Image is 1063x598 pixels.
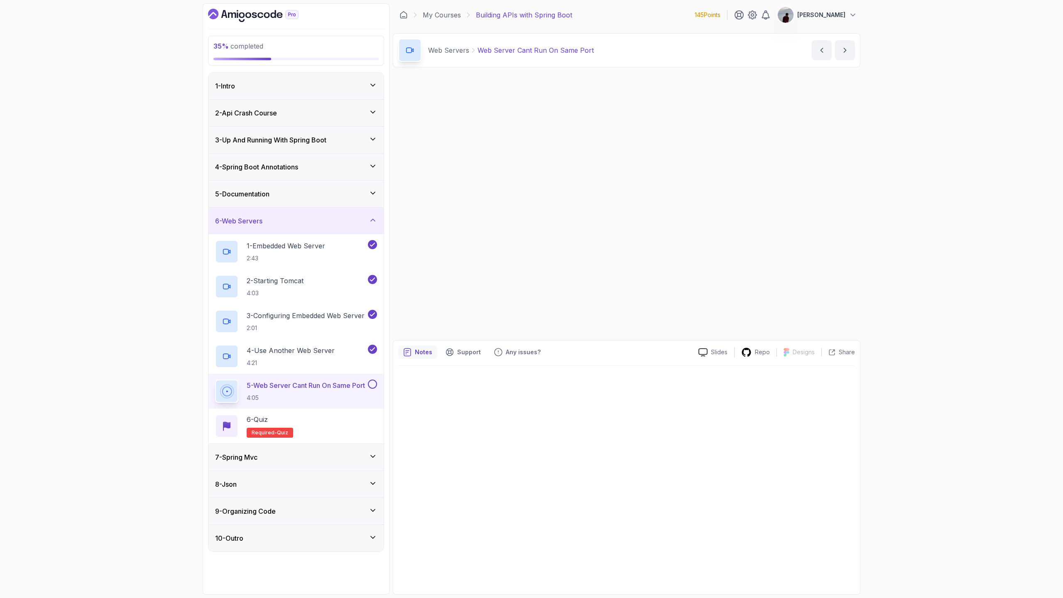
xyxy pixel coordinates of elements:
button: 10-Outro [208,525,384,551]
p: 4 - Use Another Web Server [247,346,335,355]
p: 4:03 [247,289,304,297]
h3: 3 - Up And Running With Spring Boot [215,135,326,145]
button: 3-Up And Running With Spring Boot [208,127,384,153]
span: 35 % [213,42,229,50]
button: Share [821,348,855,356]
p: Building APIs with Spring Boot [476,10,572,20]
p: Web Servers [428,45,469,55]
h3: 4 - Spring Boot Annotations [215,162,298,172]
p: Notes [415,348,432,356]
button: 9-Organizing Code [208,498,384,524]
p: Any issues? [506,348,541,356]
button: 5-Documentation [208,181,384,207]
p: 145 Points [695,11,720,19]
button: next content [835,40,855,60]
p: 1 - Embedded Web Server [247,241,325,251]
button: Feedback button [489,346,546,359]
p: 6 - Quiz [247,414,268,424]
button: 6-QuizRequired-quiz [215,414,377,438]
a: My Courses [423,10,461,20]
span: quiz [277,429,288,436]
p: 5 - Web Server Cant Run On Same Port [247,380,365,390]
p: 4:05 [247,394,365,402]
p: Share [839,348,855,356]
h3: 6 - Web Servers [215,216,262,226]
p: Repo [755,348,770,356]
p: 2:01 [247,324,365,332]
button: 2-Starting Tomcat4:03 [215,275,377,298]
button: 2-Api Crash Course [208,100,384,126]
p: Slides [711,348,727,356]
button: previous content [812,40,832,60]
h3: 5 - Documentation [215,189,269,199]
h3: 2 - Api Crash Course [215,108,277,118]
button: 8-Json [208,471,384,498]
p: 2:43 [247,254,325,262]
a: Repo [735,347,776,358]
button: 3-Configuring Embedded Web Server2:01 [215,310,377,333]
button: 7-Spring Mvc [208,444,384,471]
a: Dashboard [399,11,408,19]
img: user profile image [778,7,794,23]
button: 1-Embedded Web Server2:43 [215,240,377,263]
a: Dashboard [208,9,318,22]
p: 4:21 [247,359,335,367]
button: user profile image[PERSON_NAME] [777,7,857,23]
p: [PERSON_NAME] [797,11,845,19]
h3: 7 - Spring Mvc [215,452,257,462]
h3: 8 - Json [215,479,237,489]
button: 4-Spring Boot Annotations [208,154,384,180]
h3: 1 - Intro [215,81,235,91]
h3: 9 - Organizing Code [215,506,276,516]
button: notes button [398,346,437,359]
span: Required- [252,429,277,436]
p: 2 - Starting Tomcat [247,276,304,286]
button: 5-Web Server Cant Run On Same Port4:05 [215,380,377,403]
button: 1-Intro [208,73,384,99]
button: 6-Web Servers [208,208,384,234]
p: Designs [793,348,815,356]
p: Web Server Cant Run On Same Port [478,45,594,55]
button: Support button [441,346,486,359]
button: 4-Use Another Web Server4:21 [215,345,377,368]
p: 3 - Configuring Embedded Web Server [247,311,365,321]
p: Support [457,348,481,356]
h3: 10 - Outro [215,533,243,543]
a: Slides [692,348,734,357]
span: completed [213,42,263,50]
